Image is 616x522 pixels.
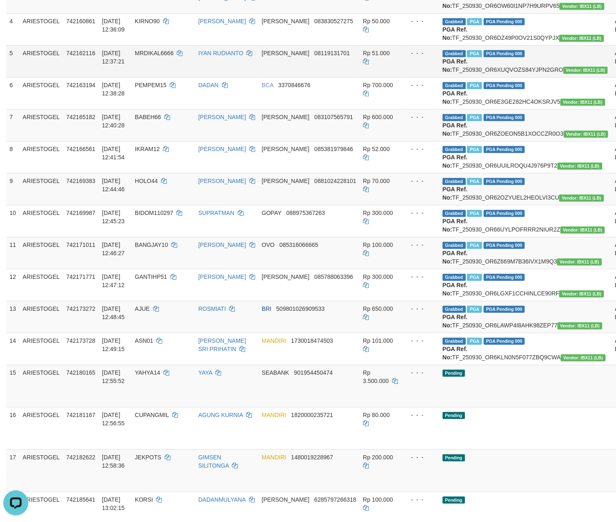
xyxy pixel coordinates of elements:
span: Rp 200.000 [363,454,393,461]
span: Copy 085788063396 to clipboard [314,273,353,280]
a: [PERSON_NAME] [198,18,246,24]
span: Grabbed [443,242,466,249]
span: Pending [443,412,465,419]
b: PGA Ref. No: [443,250,467,265]
span: Marked by bfhbram [467,50,482,57]
span: Rp 100.000 [363,496,393,503]
td: 17 [6,449,19,492]
b: PGA Ref. No: [443,122,467,137]
span: [DATE] 12:49:15 [102,337,125,352]
span: Marked by bfhbram [467,242,482,249]
span: Rp 50.000 [363,18,390,24]
td: TF_250930_OR6Z669M7B36IVX1M9Q3 [439,237,611,269]
td: 7 [6,109,19,141]
span: Marked by bfhbram [467,210,482,217]
b: PGA Ref. No: [443,58,467,73]
span: Rp 650.000 [363,305,393,312]
span: [PERSON_NAME] [262,50,309,56]
td: ARIESTOGEL [19,333,63,365]
td: 5 [6,45,19,77]
td: TF_250930_OR6UUILROQU4J976P9T2 [439,141,611,173]
span: BANGJAY10 [135,241,168,248]
b: PGA Ref. No: [443,218,467,233]
div: - - - [404,453,436,461]
a: [PERSON_NAME] [198,114,246,120]
span: Grabbed [443,82,466,89]
span: Copy 088975367263 to clipboard [286,210,325,216]
b: PGA Ref. No: [443,90,467,105]
span: MANDIRI [262,454,286,461]
span: PGA Pending [484,146,525,153]
span: 742163194 [66,82,95,88]
div: - - - [404,209,436,217]
span: 742185641 [66,496,95,503]
span: 742171771 [66,273,95,280]
span: Rp 100.000 [363,241,393,248]
td: 13 [6,301,19,333]
td: ARIESTOGEL [19,237,63,269]
span: Grabbed [443,274,466,281]
span: OVO [262,241,275,248]
span: Marked by bfhmichael [467,338,482,345]
span: Grabbed [443,146,466,153]
span: PGA Pending [484,50,525,57]
td: ARIESTOGEL [19,205,63,237]
span: BIDOM110297 [135,210,173,216]
span: [PERSON_NAME] [262,273,309,280]
td: 6 [6,77,19,109]
span: Vendor URL: https://dashboard.q2checkout.com/secure [557,259,602,266]
span: Vendor URL: https://dashboard.q2checkout.com/secure [560,227,605,234]
a: ROSMIATI [198,305,226,312]
span: Vendor URL: https://dashboard.q2checkout.com/secure [558,163,602,170]
span: Copy 901954450474 to clipboard [294,369,333,376]
a: [PERSON_NAME] SRI PRIHATIN [198,337,246,352]
span: Rp 51.000 [363,50,390,56]
div: - - - [404,81,436,89]
td: 4 [6,13,19,45]
span: Vendor URL: https://dashboard.q2checkout.com/secure [563,67,608,74]
span: Copy 083107565791 to clipboard [314,114,353,120]
span: BRI [262,305,271,312]
span: [DATE] 12:37:21 [102,50,125,65]
span: KIRNO90 [135,18,160,24]
span: KORSI [135,496,153,503]
span: [DATE] 12:38:28 [102,82,125,97]
td: ARIESTOGEL [19,109,63,141]
span: Grabbed [443,18,466,25]
span: Copy 083830527275 to clipboard [314,18,353,24]
div: - - - [404,177,436,185]
td: ARIESTOGEL [19,77,63,109]
span: [DATE] 12:36:09 [102,18,125,33]
span: [DATE] 12:41:54 [102,146,125,161]
td: ARIESTOGEL [19,269,63,301]
span: PGA Pending [484,242,525,249]
a: [PERSON_NAME] [198,178,246,184]
b: PGA Ref. No: [443,346,467,361]
span: Marked by bfhbram [467,178,482,185]
span: Rp 300.000 [363,210,393,216]
td: 14 [6,333,19,365]
td: 15 [6,365,19,407]
span: Rp 101.000 [363,337,393,344]
a: [PERSON_NAME] [198,241,246,248]
span: Grabbed [443,210,466,217]
a: [PERSON_NAME] [198,146,246,152]
td: 12 [6,269,19,301]
span: GOPAY [262,210,281,216]
td: 10 [6,205,19,237]
span: [PERSON_NAME] [262,496,309,503]
span: BABEH66 [135,114,161,120]
span: Copy 6285797266318 to clipboard [314,496,356,503]
span: CUPANGMIL [135,412,169,418]
div: - - - [404,145,436,153]
button: Open LiveChat chat widget [3,3,28,28]
span: Copy 1480019228967 to clipboard [291,454,333,461]
td: 11 [6,237,19,269]
span: Marked by bfhbram [467,274,482,281]
span: 742173728 [66,337,95,344]
span: 742160861 [66,18,95,24]
td: ARIESTOGEL [19,407,63,449]
span: Grabbed [443,50,466,57]
span: PGA Pending [484,178,525,185]
div: - - - [404,411,436,419]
